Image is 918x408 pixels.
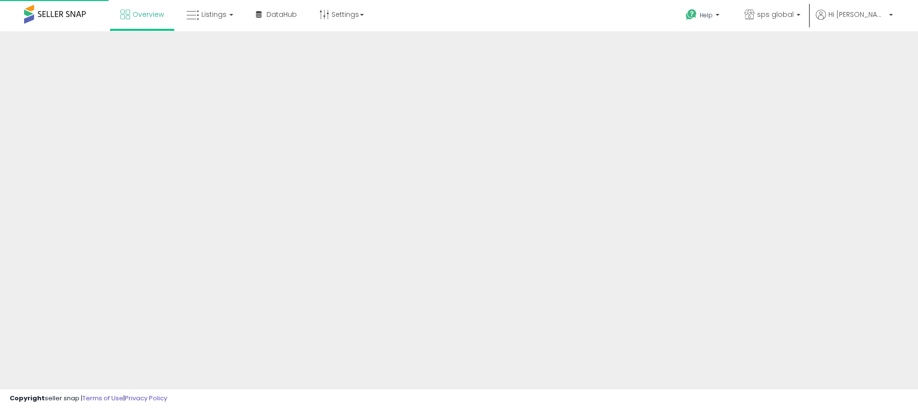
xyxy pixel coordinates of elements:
[201,10,226,19] span: Listings
[700,11,713,19] span: Help
[133,10,164,19] span: Overview
[816,10,893,31] a: Hi [PERSON_NAME]
[10,394,167,403] div: seller snap | |
[828,10,886,19] span: Hi [PERSON_NAME]
[266,10,297,19] span: DataHub
[82,394,123,403] a: Terms of Use
[678,1,729,31] a: Help
[125,394,167,403] a: Privacy Policy
[757,10,794,19] span: sps global
[685,9,697,21] i: Get Help
[10,394,45,403] strong: Copyright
